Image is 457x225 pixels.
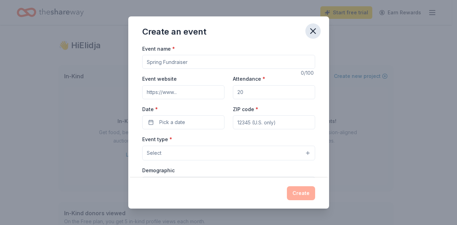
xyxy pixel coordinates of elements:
input: 20 [233,85,315,99]
span: Pick a date [159,118,185,126]
label: Event name [142,45,175,52]
div: Create an event [142,26,206,37]
label: Attendance [233,75,265,82]
label: Event website [142,75,177,82]
button: Select [142,146,315,160]
span: Select [147,149,161,157]
input: 12345 (U.S. only) [233,115,315,129]
input: Spring Fundraiser [142,55,315,69]
input: https://www... [142,85,224,99]
button: Pick a date [142,115,224,129]
label: Event type [142,136,172,143]
label: Demographic [142,167,175,174]
label: Date [142,106,224,113]
label: ZIP code [233,106,258,113]
div: 0 /100 [301,69,315,77]
button: Select [142,177,315,191]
